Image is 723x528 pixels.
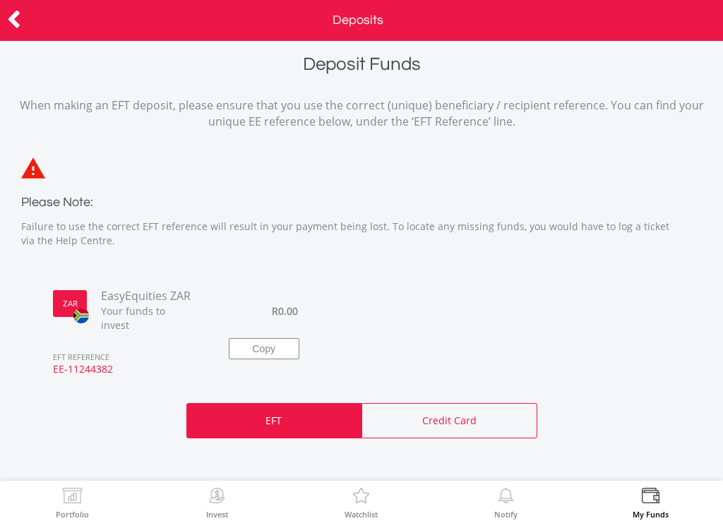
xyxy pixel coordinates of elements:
a: Invest [206,488,228,518]
label: ZAR [63,298,78,309]
img: Invest Now [206,488,228,508]
img: Watchlist [350,488,372,508]
p: When making an EFT deposit, please ensure that you use the correct (unique) beneficiary / recipie... [19,97,704,130]
h3: Please Note: [21,193,685,212]
img: View Portfolio [61,488,83,508]
a: My Funds [633,488,669,518]
span: EE-11244382 [42,362,208,389]
label: Portfolio [56,510,89,518]
p: Failure to use the correct EFT reference will result in your payment being lost. To locate any mi... [21,220,685,248]
span: R0.00 [272,304,298,318]
label: My Funds [633,510,669,518]
a: Notify [494,488,518,518]
img: View Notifications [495,488,517,508]
a: Portfolio [56,488,89,518]
button: Copy [229,338,299,359]
label: Notify [494,510,518,518]
p: Credit Card [422,414,477,428]
label: Watchlist [345,510,378,518]
a: Watchlist [345,488,378,518]
p: EFT [265,414,282,428]
h1: Deposit Funds [11,52,712,83]
span: EasyEquities ZAR [90,288,207,304]
span: EFT REFERENCE [42,332,208,363]
label: Invest [206,510,228,518]
img: View Funds [640,488,662,508]
img: statements-icon-error-satrix.svg [21,157,45,179]
span: Your funds to invest [90,304,207,332]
